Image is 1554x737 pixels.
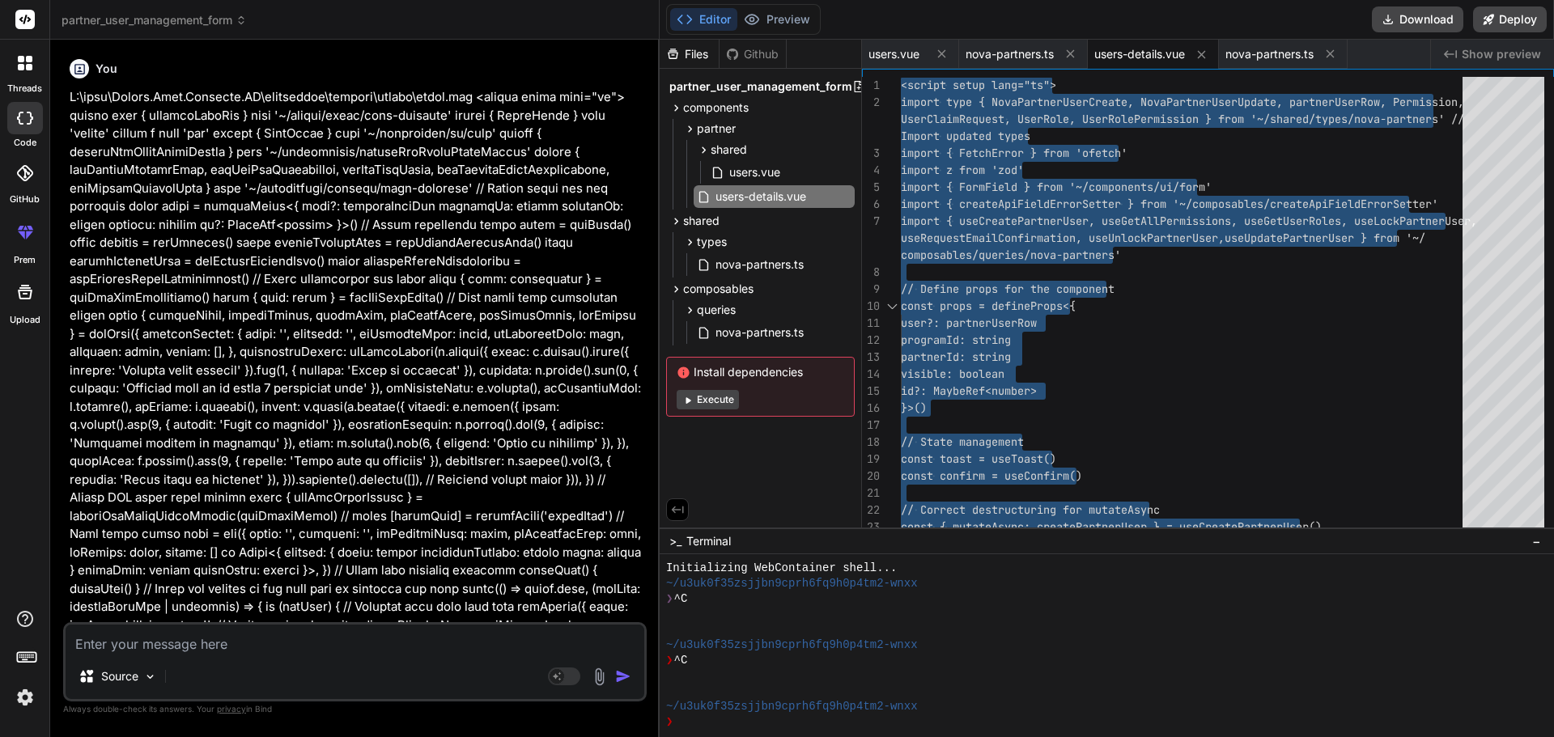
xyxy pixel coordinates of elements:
[62,12,247,28] span: partner_user_management_form
[615,668,631,684] img: icon
[862,94,880,111] div: 2
[862,366,880,383] div: 14
[714,187,808,206] span: users-details.vue
[666,653,674,668] span: ❯
[901,163,1024,177] span: import z from 'zod'
[862,451,880,468] div: 19
[666,637,918,653] span: ~/u3uk0f35zsjjbn9cprh6fq9h0p4tm2-wnxx
[677,390,739,409] button: Execute
[901,468,1082,483] span: const confirm = useConfirm()
[862,434,880,451] div: 18
[670,8,737,31] button: Editor
[674,653,688,668] span: ^C
[711,142,747,158] span: shared
[63,701,647,717] p: Always double-check its answers. Your in Bind
[1225,231,1425,245] span: useUpdatePartnerUser } from '~/
[683,281,754,297] span: composables
[666,714,674,730] span: ❯
[697,234,727,250] span: types
[901,299,1076,313] span: const props = defineProps<{
[666,576,918,591] span: ~/u3uk0f35zsjjbn9cprh6fq9h0p4tm2-wnxx
[901,129,1030,143] span: Import updated types
[901,197,1225,211] span: import { createApiFieldErrorSetter } from '~/compo
[686,533,731,549] span: Terminal
[901,434,1024,449] span: // State management
[901,519,1225,534] span: const { mutateAsync: createPartnerUser } = useCrea
[868,46,919,62] span: users.vue
[714,255,805,274] span: nova-partners.ts
[14,253,36,267] label: prem
[1473,6,1547,32] button: Deploy
[966,46,1054,62] span: nova-partners.ts
[1225,197,1438,211] span: sables/createApiFieldErrorSetter'
[901,400,927,415] span: }>()
[590,667,609,686] img: attachment
[217,704,246,714] span: privacy
[901,112,1225,126] span: UserClaimRequest, UserRole, UserRolePermission } f
[862,145,880,162] div: 3
[901,180,1212,194] span: import { FormField } from '~/components/ui/form'
[862,315,880,332] div: 11
[901,231,1225,245] span: useRequestEmailConfirmation, useUnlockPartnerUser,
[881,298,902,315] div: Click to collapse the range.
[901,349,1011,364] span: partnerId: string
[862,162,880,179] div: 4
[674,591,688,607] span: ^C
[901,502,1160,517] span: // Correct destructuring for mutateAsync
[901,332,1011,347] span: programId: string
[1225,95,1464,109] span: erUpdate, partnerUserRow, Permission,
[862,519,880,536] div: 23
[14,136,36,150] label: code
[10,193,40,206] label: GitHub
[1225,519,1322,534] span: tePartnerUser()
[862,400,880,417] div: 16
[728,163,782,182] span: users.vue
[666,699,918,714] span: ~/u3uk0f35zsjjbn9cprh6fq9h0p4tm2-wnxx
[862,281,880,298] div: 9
[862,264,880,281] div: 8
[862,332,880,349] div: 12
[901,214,1225,228] span: import { useCreatePartnerUser, useGetAllPermission
[660,46,719,62] div: Files
[1462,46,1541,62] span: Show preview
[7,82,42,95] label: threads
[901,451,1056,466] span: const toast = useToast()
[862,77,880,94] div: 1
[669,533,681,549] span: >_
[901,383,1037,398] span: id?: MaybeRef<number>
[1372,6,1463,32] button: Download
[862,196,880,213] div: 6
[901,95,1225,109] span: import type { NovaPartnerUserCreate, NovaPartnerUs
[901,78,1056,92] span: <script setup lang="ts">
[677,364,844,380] span: Install dependencies
[683,100,749,116] span: components
[862,383,880,400] div: 15
[101,668,138,684] p: Source
[96,61,117,77] h6: You
[11,684,39,711] img: settings
[1225,46,1314,62] span: nova-partners.ts
[683,213,720,229] span: shared
[1225,112,1464,126] span: rom '~/shared/types/nova-partners' //
[1225,214,1477,228] span: s, useGetUserRoles, useLockPartnerUser,
[1094,46,1185,62] span: users-details.vue
[862,179,880,196] div: 5
[901,248,1121,262] span: composables/queries/nova-partners'
[901,316,1037,330] span: user?: partnerUserRow
[862,502,880,519] div: 22
[901,282,1115,296] span: // Define props for the component
[737,8,817,31] button: Preview
[143,670,157,684] img: Pick Models
[714,323,805,342] span: nova-partners.ts
[862,349,880,366] div: 13
[666,561,898,576] span: Initializing WebContainer shell...
[1532,533,1541,549] span: −
[669,78,852,95] span: partner_user_management_form
[901,146,1127,160] span: import { FetchError } from 'ofetch'
[862,485,880,502] div: 21
[1529,528,1544,554] button: −
[862,213,880,230] div: 7
[10,313,40,327] label: Upload
[862,468,880,485] div: 20
[862,298,880,315] div: 10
